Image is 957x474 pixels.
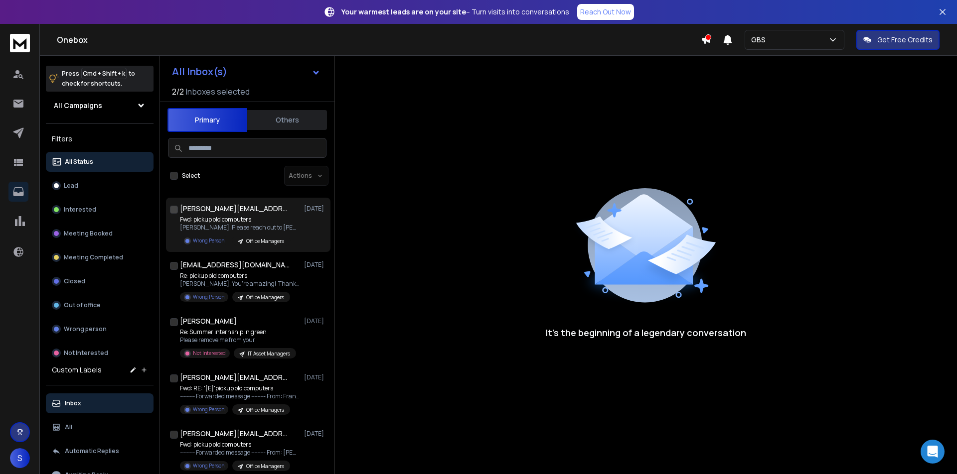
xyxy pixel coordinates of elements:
p: Fwd: pickup old computers [180,441,300,449]
p: Re: pickup old computers [180,272,300,280]
p: All [65,423,72,431]
p: Fwd: RE: '[E]'pickup old computers [180,384,300,392]
p: [DATE] [304,261,326,269]
p: GBS [751,35,770,45]
p: Automatic Replies [65,447,119,455]
span: Cmd + Shift + k [81,68,127,79]
button: Interested [46,200,154,220]
h3: Inboxes selected [186,86,250,98]
p: Fwd: pickup old computers [180,216,300,224]
p: Re: Summer internship in green [180,328,296,336]
p: Closed [64,277,85,285]
button: Closed [46,271,154,291]
p: Office Managers [246,406,284,414]
span: 2 / 2 [172,86,184,98]
button: Others [247,109,327,131]
p: Wrong Person [193,462,224,470]
button: Primary [167,108,247,132]
button: All [46,417,154,437]
p: Inbox [65,399,81,407]
p: Meeting Completed [64,253,123,261]
p: Wrong person [64,325,107,333]
h3: Custom Labels [52,365,102,375]
p: ---------- Forwarded message --------- From: [PERSON_NAME] [180,449,300,457]
p: [DATE] [304,373,326,381]
p: [PERSON_NAME], You're amazing! Thank you so much! [180,280,300,288]
p: All Status [65,158,93,166]
p: – Turn visits into conversations [341,7,569,17]
p: Wrong Person [193,237,224,244]
p: Office Managers [246,294,284,301]
h1: All Campaigns [54,101,102,111]
button: Inbox [46,393,154,413]
p: Out of office [64,301,101,309]
p: [DATE] [304,205,326,213]
p: Wrong Person [193,406,224,413]
button: Wrong person [46,319,154,339]
h3: Filters [46,132,154,146]
p: Get Free Credits [877,35,933,45]
h1: [PERSON_NAME] [180,316,237,326]
p: Office Managers [246,463,284,470]
button: Lead [46,176,154,196]
button: Not Interested [46,343,154,363]
p: Press to check for shortcuts. [62,69,135,89]
label: Select [182,172,200,180]
p: ---------- Forwarded message --------- From: Francin [180,392,300,400]
button: All Status [46,152,154,172]
button: Meeting Booked [46,224,154,243]
h1: [EMAIL_ADDRESS][DOMAIN_NAME] [180,260,290,270]
button: S [10,448,30,468]
p: It’s the beginning of a legendary conversation [546,326,746,340]
button: All Inbox(s) [164,62,328,82]
button: Automatic Replies [46,441,154,461]
p: Interested [64,206,96,214]
button: All Campaigns [46,96,154,116]
h1: Onebox [57,34,701,46]
p: Reach Out Now [580,7,631,17]
p: Lead [64,182,78,190]
div: Open Intercom Messenger [921,440,945,464]
button: Get Free Credits [856,30,940,50]
img: logo [10,34,30,52]
p: Not Interested [64,349,108,357]
h1: [PERSON_NAME][EMAIL_ADDRESS][DOMAIN_NAME] [180,204,290,214]
a: Reach Out Now [577,4,634,20]
p: Not Interested [193,350,226,357]
strong: Your warmest leads are on your site [341,7,466,16]
p: IT Asset Managers [248,350,290,357]
button: Out of office [46,295,154,315]
p: Wrong Person [193,293,224,301]
p: [DATE] [304,430,326,438]
h1: [PERSON_NAME][EMAIL_ADDRESS][DOMAIN_NAME] [180,372,290,382]
p: [PERSON_NAME], Please reach out to [PERSON_NAME] [180,224,300,232]
p: Please remove me from your [180,336,296,344]
button: Meeting Completed [46,247,154,267]
p: [DATE] [304,317,326,325]
h1: [PERSON_NAME][EMAIL_ADDRESS][DOMAIN_NAME] [180,429,290,439]
p: Office Managers [246,237,284,245]
p: Meeting Booked [64,230,113,237]
h1: All Inbox(s) [172,67,227,77]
